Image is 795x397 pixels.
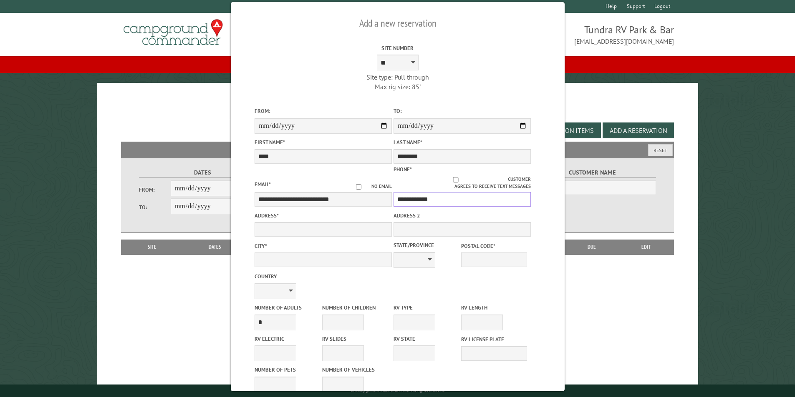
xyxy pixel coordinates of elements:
[322,335,388,343] label: RV Slides
[255,335,321,343] label: RV Electric
[394,241,459,249] label: State/Province
[255,107,392,115] label: From:
[648,144,673,156] button: Reset
[125,240,179,255] th: Site
[394,166,412,173] label: Phone
[394,304,459,312] label: RV Type
[255,304,321,312] label: Number of Adults
[329,44,466,52] label: Site Number
[255,15,541,31] h2: Add a new reservation
[322,366,388,374] label: Number of Vehicles
[529,168,656,177] label: Customer Name
[255,366,321,374] label: Number of Pets
[461,335,527,343] label: RV License Plate
[618,240,674,255] th: Edit
[565,240,618,255] th: Due
[403,177,508,182] input: Customer agrees to receive text messages
[603,122,674,138] button: Add a Reservation
[255,138,392,146] label: First Name
[121,96,674,119] h1: Reservations
[346,184,371,190] input: No email
[394,335,459,343] label: RV State
[394,107,531,115] label: To:
[529,122,601,138] button: Edit Add-on Items
[255,272,392,280] label: Country
[351,388,445,393] small: © Campground Commander LLC. All rights reserved.
[322,304,388,312] label: Number of Children
[329,72,466,82] div: Site type: Pull through
[139,203,171,211] label: To:
[461,304,527,312] label: RV Length
[394,138,531,146] label: Last Name
[461,242,527,250] label: Postal Code
[139,186,171,194] label: From:
[121,16,225,49] img: Campground Commander
[394,176,531,190] label: Customer agrees to receive text messages
[255,181,271,188] label: Email
[255,212,392,220] label: Address
[394,212,531,220] label: Address 2
[121,142,674,157] h2: Filters
[255,242,392,250] label: City
[346,183,392,190] label: No email
[139,168,266,177] label: Dates
[329,82,466,91] div: Max rig size: 85'
[179,240,251,255] th: Dates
